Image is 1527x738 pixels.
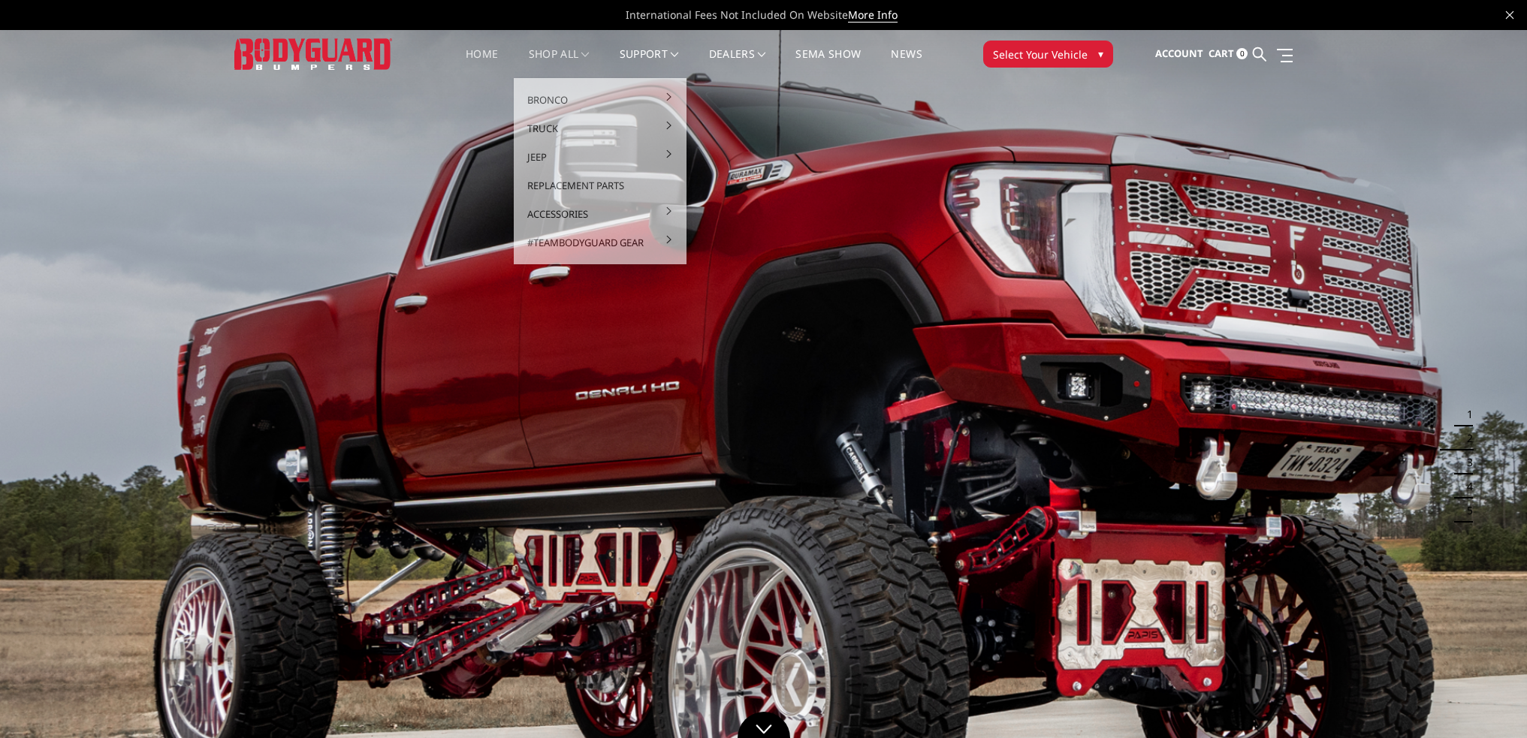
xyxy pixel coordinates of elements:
[1209,34,1248,74] a: Cart 0
[520,143,681,171] a: Jeep
[520,228,681,257] a: #TeamBodyguard Gear
[993,47,1088,62] span: Select Your Vehicle
[738,712,790,738] a: Click to Down
[848,8,898,23] a: More Info
[983,41,1113,68] button: Select Your Vehicle
[1458,450,1473,474] button: 3 of 5
[1209,47,1234,60] span: Cart
[795,49,861,78] a: SEMA Show
[620,49,679,78] a: Support
[520,171,681,200] a: Replacement Parts
[520,200,681,228] a: Accessories
[520,86,681,114] a: Bronco
[1098,46,1103,62] span: ▾
[1155,47,1203,60] span: Account
[1458,402,1473,426] button: 1 of 5
[1458,426,1473,450] button: 2 of 5
[1458,474,1473,499] button: 4 of 5
[1458,499,1473,523] button: 5 of 5
[466,49,498,78] a: Home
[520,114,681,143] a: Truck
[529,49,590,78] a: shop all
[1236,48,1248,59] span: 0
[1155,34,1203,74] a: Account
[891,49,922,78] a: News
[234,38,392,69] img: BODYGUARD BUMPERS
[709,49,766,78] a: Dealers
